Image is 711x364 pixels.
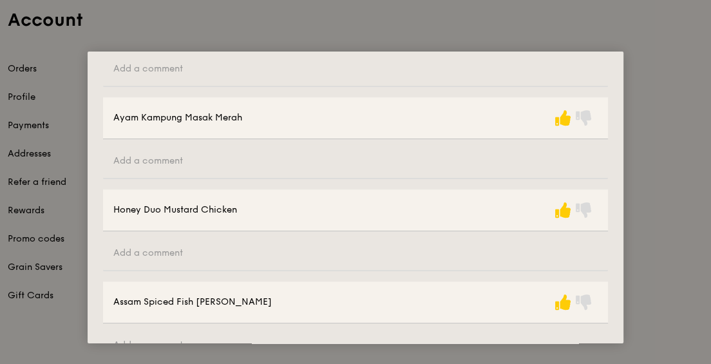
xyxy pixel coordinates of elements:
[103,144,608,179] input: Add a comment
[113,204,237,216] div: Honey Duo Mustard Chicken
[103,52,608,87] input: Add a comment
[103,329,608,363] input: Add a comment
[103,236,608,271] input: Add a comment
[113,111,242,124] div: Ayam Kampung Masak Merah
[113,296,272,309] div: Assam Spiced Fish [PERSON_NAME]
